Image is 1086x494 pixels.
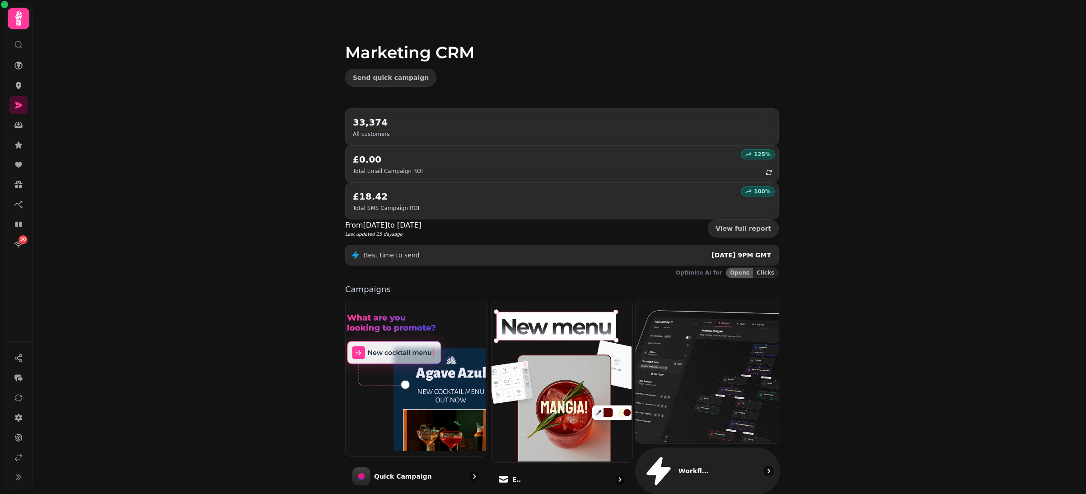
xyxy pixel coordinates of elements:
p: Total Email Campaign ROI [353,168,423,175]
span: Send quick campaign [353,75,429,81]
a: Quick CampaignQuick Campaign [345,301,487,493]
img: Email [491,300,632,461]
svg: go to [764,466,773,475]
p: Email [512,475,521,484]
p: From [DATE] to [DATE] [345,220,421,231]
p: All customers [353,130,389,138]
h2: £0.00 [353,153,423,166]
span: 30 [20,237,26,243]
h1: Marketing CRM [345,22,779,61]
svg: go to [615,475,624,484]
h2: 33,374 [353,116,389,129]
p: Campaigns [345,285,779,294]
button: refresh [761,165,777,180]
p: Best time to send [364,251,420,260]
a: 30 [9,235,28,253]
p: 125 % [754,151,771,158]
a: View full report [708,219,779,238]
span: Opens [730,270,749,275]
span: Clicks [757,270,774,275]
button: Opens [726,268,753,278]
img: Workflows (beta) [635,298,779,443]
p: Last updated 25 days ago [345,231,421,238]
p: Optimise AI for [676,269,722,276]
h2: £18.42 [353,190,419,203]
img: Quick Campaign [345,300,486,455]
a: EmailEmail [491,301,633,493]
p: Workflows (beta) [679,466,709,475]
button: Clicks [753,268,778,278]
p: 100 % [754,188,771,195]
button: Send quick campaign [345,69,436,87]
p: Quick Campaign [374,472,432,481]
span: [DATE] 9PM GMT [712,252,771,259]
p: Total SMS Campaign ROI [353,205,419,212]
svg: go to [470,472,479,481]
